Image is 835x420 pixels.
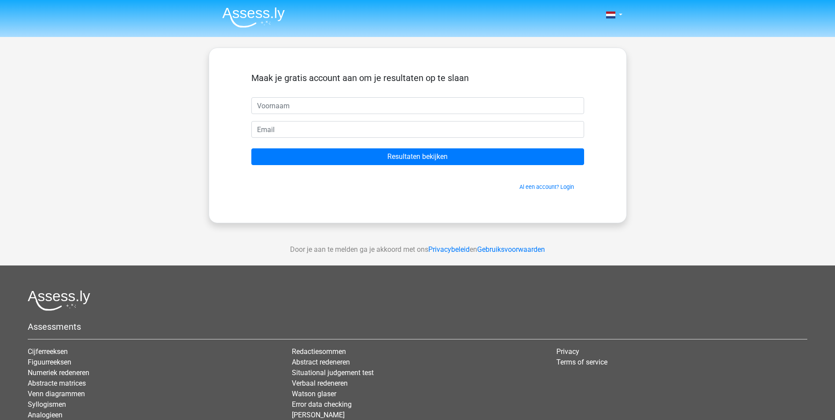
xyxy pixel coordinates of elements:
[251,121,584,138] input: Email
[28,321,807,332] h5: Assessments
[28,379,86,387] a: Abstracte matrices
[477,245,545,254] a: Gebruiksvoorwaarden
[292,347,346,356] a: Redactiesommen
[556,358,607,366] a: Terms of service
[222,7,285,28] img: Assessly
[251,73,584,83] h5: Maak je gratis account aan om je resultaten op te slaan
[28,400,66,409] a: Syllogismen
[292,411,345,419] a: [PERSON_NAME]
[28,390,85,398] a: Venn diagrammen
[292,358,350,366] a: Abstract redeneren
[292,400,352,409] a: Error data checking
[292,390,336,398] a: Watson glaser
[556,347,579,356] a: Privacy
[251,97,584,114] input: Voornaam
[519,184,574,190] a: Al een account? Login
[28,347,68,356] a: Cijferreeksen
[428,245,470,254] a: Privacybeleid
[292,368,374,377] a: Situational judgement test
[251,148,584,165] input: Resultaten bekijken
[28,368,89,377] a: Numeriek redeneren
[28,358,71,366] a: Figuurreeksen
[28,290,90,311] img: Assessly logo
[28,411,63,419] a: Analogieen
[292,379,348,387] a: Verbaal redeneren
